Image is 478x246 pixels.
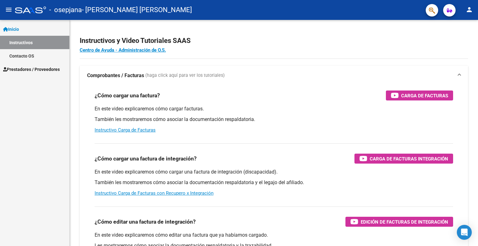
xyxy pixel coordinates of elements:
span: - osepjana [49,3,82,17]
h3: ¿Cómo cargar una factura de integración? [95,154,197,163]
button: Carga de Facturas Integración [354,154,453,164]
p: En este video explicaremos cómo editar una factura que ya habíamos cargado. [95,232,453,239]
button: Edición de Facturas de integración [345,217,453,227]
a: Instructivo Carga de Facturas [95,127,156,133]
a: Centro de Ayuda - Administración de O.S. [80,47,166,53]
span: Inicio [3,26,19,33]
a: Instructivo Carga de Facturas con Recupero x Integración [95,190,213,196]
mat-expansion-panel-header: Comprobantes / Facturas (haga click aquí para ver los tutoriales) [80,66,468,86]
button: Carga de Facturas [386,91,453,100]
strong: Comprobantes / Facturas [87,72,144,79]
p: También les mostraremos cómo asociar la documentación respaldatoria y el legajo del afiliado. [95,179,453,186]
span: Edición de Facturas de integración [361,218,448,226]
h3: ¿Cómo cargar una factura? [95,91,160,100]
span: Prestadores / Proveedores [3,66,60,73]
mat-icon: person [466,6,473,13]
span: Carga de Facturas Integración [370,155,448,163]
p: También les mostraremos cómo asociar la documentación respaldatoria. [95,116,453,123]
span: - [PERSON_NAME] [PERSON_NAME] [82,3,192,17]
p: En este video explicaremos cómo cargar una factura de integración (discapacidad). [95,169,453,175]
span: Carga de Facturas [401,92,448,100]
h2: Instructivos y Video Tutoriales SAAS [80,35,468,47]
h3: ¿Cómo editar una factura de integración? [95,217,196,226]
span: (haga click aquí para ver los tutoriales) [145,72,225,79]
p: En este video explicaremos cómo cargar facturas. [95,105,453,112]
mat-icon: menu [5,6,12,13]
div: Open Intercom Messenger [457,225,472,240]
